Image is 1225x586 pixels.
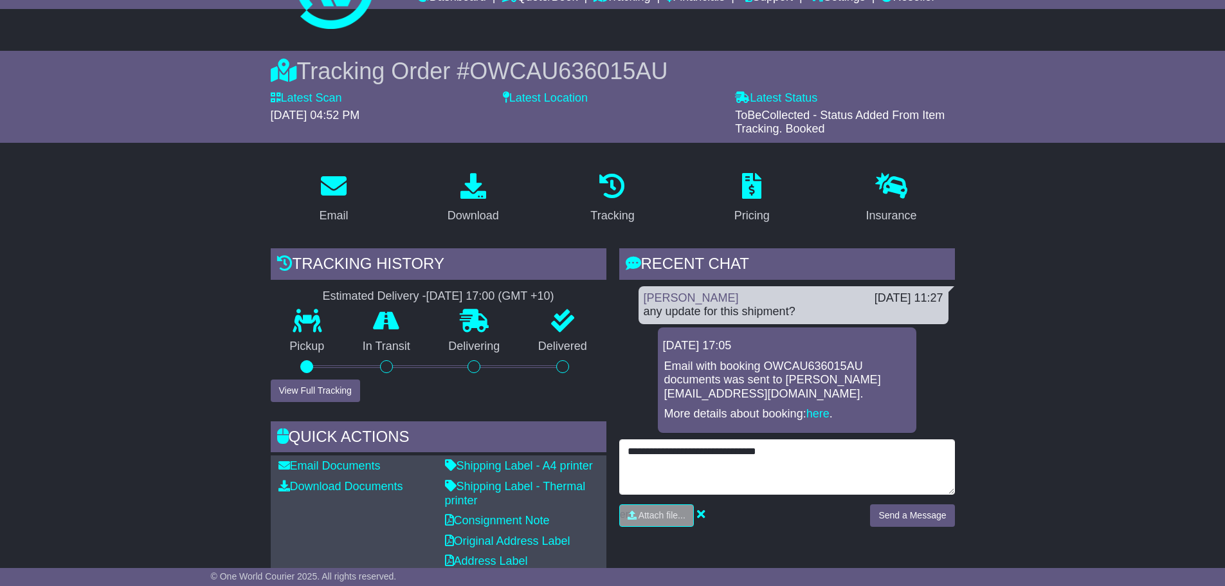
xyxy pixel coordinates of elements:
div: [DATE] 17:00 (GMT +10) [426,289,554,304]
p: Delivered [519,340,606,354]
a: Email Documents [278,459,381,472]
div: [DATE] 11:27 [875,291,943,306]
a: Shipping Label - A4 printer [445,459,593,472]
div: Email [319,207,348,224]
div: Tracking history [271,248,606,283]
p: Email with booking OWCAU636015AU documents was sent to [PERSON_NAME][EMAIL_ADDRESS][DOMAIN_NAME]. [664,360,910,401]
a: Tracking [582,169,642,229]
div: any update for this shipment? [644,305,943,319]
div: Tracking Order # [271,57,955,85]
button: View Full Tracking [271,380,360,402]
span: [DATE] 04:52 PM [271,109,360,122]
p: More details about booking: . [664,407,910,421]
p: In Transit [343,340,430,354]
div: Pricing [734,207,770,224]
p: Pickup [271,340,344,354]
div: Download [448,207,499,224]
a: here [806,407,830,420]
div: Estimated Delivery - [271,289,606,304]
a: Consignment Note [445,514,550,527]
div: RECENT CHAT [619,248,955,283]
a: Shipping Label - Thermal printer [445,480,586,507]
p: Delivering [430,340,520,354]
span: ToBeCollected - Status Added From Item Tracking. Booked [735,109,945,136]
a: Download [439,169,507,229]
button: Send a Message [870,504,954,527]
span: OWCAU636015AU [469,58,667,84]
label: Latest Location [503,91,588,105]
div: Tracking [590,207,634,224]
a: Original Address Label [445,535,570,547]
label: Latest Status [735,91,817,105]
a: Download Documents [278,480,403,493]
a: Pricing [726,169,778,229]
a: [PERSON_NAME] [644,291,739,304]
span: © One World Courier 2025. All rights reserved. [211,571,397,581]
div: Insurance [866,207,917,224]
div: Quick Actions [271,421,606,456]
a: Address Label [445,554,528,567]
label: Latest Scan [271,91,342,105]
div: [DATE] 17:05 [663,339,911,353]
a: Email [311,169,356,229]
a: Insurance [858,169,925,229]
